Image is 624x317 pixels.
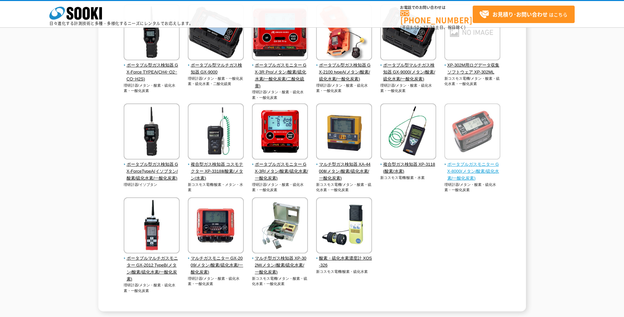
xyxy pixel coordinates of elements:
[188,255,244,275] span: マルチガスモニター GX-2009(メタン/酸素/硫化水素/一酸化炭素)
[252,56,308,89] a: ポータブルガスモニター GX-3R Pro(メタン/酸素/硫化水素/一酸化炭素/二酸化硫黄)
[124,4,180,62] img: ポータブル型ガス検知器 GX-Force TYPEA(CH4･O2･CO･H2S)
[400,10,473,24] a: [PHONE_NUMBER]
[479,10,567,19] span: はこちら
[316,83,372,94] p: 理研計器/メタン・酸素・硫化水素・一酸化炭素
[124,282,180,293] p: 理研計器/メタン・酸素・硫化水素・一酸化炭素
[188,4,244,62] img: ポータブル型マルチガス検知器 GX-9000
[410,24,419,30] span: 8:50
[400,6,473,10] span: お電話でのお問い合わせは
[316,182,372,193] p: 新コスモス電機/メタン・酸素・硫化水素・一酸化炭素
[252,249,308,275] a: マルチ型ガス検知器 XP-302M(メタン/酸素/硫化水素/一酸化炭素)
[316,103,372,161] img: マルチ型ガス検知器 XA-4400Ⅱ(メタン/酸素/硫化水素/一酸化炭素)
[124,197,180,255] img: ポータブルマルチガスモニター GX-2012 TypeB(メタン/酸素/硫化水素/一酸化炭素)
[49,21,193,25] p: 日々進化する計測技術と多種・多様化するニーズにレンタルでお応えします。
[252,62,308,89] span: ポータブルガスモニター GX-3R Pro(メタン/酸素/硫化水素/一酸化炭素/二酸化硫黄)
[188,62,244,76] span: ポータブル型マルチガス検知器 GX-9000
[252,103,308,161] img: ポータブルガスモニター GX-3R(メタン/酸素/硫化水素/一酸化炭素)
[444,76,501,87] p: 新コスモス電機/メタン・酸素・硫化水素・一酸化炭素
[124,182,180,187] p: 理研計器/イソブタン
[380,62,437,82] span: ポータブル型マルチガス検知器 GX-9000(メタン/酸素/硫化水素/一酸化炭素)
[473,6,575,23] a: お見積り･お問い合わせはこちら
[444,4,500,62] img: XP-302M用ログデータ収集ソフトウェア XP-302ML
[188,276,244,287] p: 理研計器/メタン・酸素・硫化水素・一酸化炭素
[252,4,308,62] img: ポータブルガスモニター GX-3R Pro(メタン/酸素/硫化水素/一酸化炭素/二酸化硫黄)
[444,62,501,76] span: XP-302M用ログデータ収集ソフトウェア XP-302ML
[188,155,244,182] a: 複合型ガス検知器 コスモテクター XP-3318Ⅱ(酸素/メタン/水素)
[252,255,308,275] span: マルチ型ガス検知器 XP-302M(メタン/酸素/硫化水素/一酸化炭素)
[316,197,372,255] img: 酸素・硫化水素濃度計 XOS-326
[444,161,501,182] span: ポータブルガスモニター GX-8000(メタン/酸素/硫化水素/一酸化炭素)
[124,249,180,282] a: ポータブルマルチガスモニター GX-2012 TypeB(メタン/酸素/硫化水素/一酸化炭素)
[252,89,308,100] p: 理研計器/メタン・酸素・硫化水素・一酸化炭素
[188,161,244,182] span: 複合型ガス検知器 コスモテクター XP-3318Ⅱ(酸素/メタン/水素)
[380,103,436,161] img: 複合型ガス検知器 XP-3118(酸素/水素)
[252,276,308,287] p: 新コスモス電機/メタン・酸素・硫化水素・一酸化炭素
[380,4,436,62] img: ポータブル型マルチガス検知器 GX-9000(メタン/酸素/硫化水素/一酸化炭素)
[316,161,372,182] span: マルチ型ガス検知器 XA-4400Ⅱ(メタン/酸素/硫化水素/一酸化炭素)
[444,182,501,193] p: 理研計器/メタン・酸素・硫化水素・一酸化炭素
[124,56,180,82] a: ポータブル型ガス検知器 GX-Force TYPEA(CH4･O2･CO･H2S)
[380,175,437,181] p: 新コスモス電機/酸素・水素
[316,4,372,62] img: ポータブル型ガス検知器 GX-2100 typeA(メタン/酸素/硫化水素/一酸化炭素)
[252,161,308,182] span: ポータブルガスモニター GX-3R(メタン/酸素/硫化水素/一酸化炭素)
[316,269,372,274] p: 新コスモス電機/酸素・硫化水素
[380,161,437,175] span: 複合型ガス検知器 XP-3118(酸素/水素)
[188,76,244,87] p: 理研計器/メタン・酸素・一酸化炭素・硫化水素・二酸化硫黄
[380,83,437,94] p: 理研計器/メタン・酸素・硫化水素・一酸化炭素
[124,161,180,182] span: ポータブル型ガス検知器 GX-ForceTypeA(イソブタン/酸素/硫化水素/一酸化炭素)
[188,249,244,275] a: マルチガスモニター GX-2009(メタン/酸素/硫化水素/一酸化炭素)
[188,197,244,255] img: マルチガスモニター GX-2009(メタン/酸素/硫化水素/一酸化炭素)
[188,56,244,75] a: ポータブル型マルチガス検知器 GX-9000
[380,56,437,82] a: ポータブル型マルチガス検知器 GX-9000(メタン/酸素/硫化水素/一酸化炭素)
[124,62,180,82] span: ポータブル型ガス検知器 GX-Force TYPEA(CH4･O2･CO･H2S)
[423,24,435,30] span: 17:30
[316,249,372,269] a: 酸素・硫化水素濃度計 XOS-326
[492,10,548,18] strong: お見積り･お問い合わせ
[124,155,180,182] a: ポータブル型ガス検知器 GX-ForceTypeA(イソブタン/酸素/硫化水素/一酸化炭素)
[316,155,372,182] a: マルチ型ガス検知器 XA-4400Ⅱ(メタン/酸素/硫化水素/一酸化炭素)
[188,103,244,161] img: 複合型ガス検知器 コスモテクター XP-3318Ⅱ(酸素/メタン/水素)
[124,83,180,94] p: 理研計器/メタン・酸素・硫化水素・一酸化炭素
[124,255,180,282] span: ポータブルマルチガスモニター GX-2012 TypeB(メタン/酸素/硫化水素/一酸化炭素)
[188,182,244,193] p: 新コスモス電機/酸素・メタン・水素
[316,62,372,82] span: ポータブル型ガス検知器 GX-2100 typeA(メタン/酸素/硫化水素/一酸化炭素)
[252,182,308,193] p: 理研計器/メタン・酸素・硫化水素・一酸化炭素
[444,103,500,161] img: ポータブルガスモニター GX-8000(メタン/酸素/硫化水素/一酸化炭素)
[444,56,501,75] a: XP-302M用ログデータ収集ソフトウェア XP-302ML
[400,24,465,30] span: (平日 ～ 土日、祝日除く)
[316,255,372,269] span: 酸素・硫化水素濃度計 XOS-326
[252,197,308,255] img: マルチ型ガス検知器 XP-302M(メタン/酸素/硫化水素/一酸化炭素)
[316,56,372,82] a: ポータブル型ガス検知器 GX-2100 typeA(メタン/酸素/硫化水素/一酸化炭素)
[380,155,437,175] a: 複合型ガス検知器 XP-3118(酸素/水素)
[444,155,501,182] a: ポータブルガスモニター GX-8000(メタン/酸素/硫化水素/一酸化炭素)
[252,155,308,182] a: ポータブルガスモニター GX-3R(メタン/酸素/硫化水素/一酸化炭素)
[124,103,180,161] img: ポータブル型ガス検知器 GX-ForceTypeA(イソブタン/酸素/硫化水素/一酸化炭素)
